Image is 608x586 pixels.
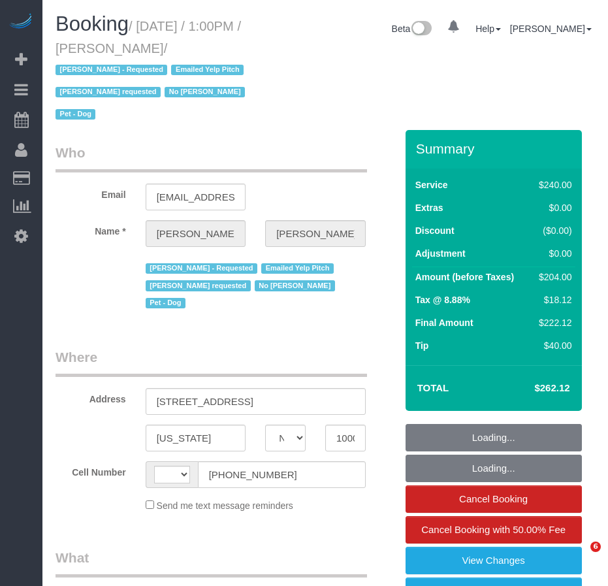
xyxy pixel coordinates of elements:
span: Pet - Dog [146,298,185,308]
label: Address [46,388,136,406]
label: Tip [415,339,429,352]
label: Extras [415,201,443,214]
div: ($0.00) [534,224,571,237]
legend: Who [56,143,367,172]
a: [PERSON_NAME] [510,24,592,34]
input: Cell Number [198,461,366,488]
span: Cancel Booking with 50.00% Fee [421,524,566,535]
img: Automaid Logo [8,13,34,31]
div: $222.12 [534,316,571,329]
span: Pet - Dog [56,109,95,120]
label: Cell Number [46,461,136,479]
div: $204.00 [534,270,571,284]
h4: $262.12 [495,383,569,394]
input: First Name [146,220,246,247]
span: [PERSON_NAME] - Requested [56,65,167,75]
label: Adjustment [415,247,466,260]
label: Name * [46,220,136,238]
label: Email [46,184,136,201]
a: Cancel Booking [406,485,582,513]
div: $0.00 [534,201,571,214]
div: $40.00 [534,339,571,352]
div: $18.12 [534,293,571,306]
span: Booking [56,12,129,35]
div: $240.00 [534,178,571,191]
label: Discount [415,224,455,237]
span: 6 [590,542,601,552]
span: No [PERSON_NAME] [255,280,335,291]
span: Emailed Yelp Pitch [171,65,244,75]
h3: Summary [416,141,575,156]
input: Zip Code [325,425,366,451]
a: Help [475,24,501,34]
label: Final Amount [415,316,473,329]
img: New interface [410,21,432,38]
input: Last Name [265,220,366,247]
a: Beta [392,24,432,34]
a: Cancel Booking with 50.00% Fee [406,516,582,544]
span: [PERSON_NAME] requested [56,87,161,97]
label: Service [415,178,448,191]
legend: What [56,548,367,578]
span: Send me text message reminders [157,500,293,511]
span: No [PERSON_NAME] [165,87,245,97]
legend: Where [56,348,367,377]
label: Tax @ 8.88% [415,293,470,306]
span: [PERSON_NAME] requested [146,280,251,291]
div: $0.00 [534,247,571,260]
iframe: Intercom live chat [564,542,595,573]
strong: Total [417,382,449,393]
label: Amount (before Taxes) [415,270,514,284]
input: Email [146,184,246,210]
input: City [146,425,246,451]
small: / [DATE] / 1:00PM / [PERSON_NAME] [56,19,249,122]
span: Emailed Yelp Pitch [261,263,334,274]
a: View Changes [406,547,582,574]
span: [PERSON_NAME] - Requested [146,263,257,274]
